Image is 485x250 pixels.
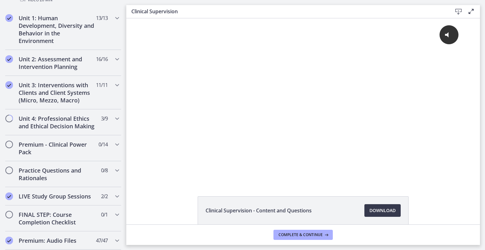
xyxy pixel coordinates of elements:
[19,115,96,130] h2: Unit 4: Professional Ethics and Ethical Decision Making
[19,55,96,70] h2: Unit 2: Assessment and Intervention Planning
[273,230,333,240] button: Complete & continue
[96,237,108,244] span: 47 / 47
[19,211,96,226] h2: FINAL STEP: Course Completion Checklist
[96,81,108,89] span: 11 / 11
[101,115,108,122] span: 3 / 9
[101,192,108,200] span: 2 / 2
[101,211,108,218] span: 0 / 1
[5,192,13,200] i: Completed
[19,237,96,244] h2: Premium: Audio Files
[131,8,442,15] h3: Clinical Supervision
[96,55,108,63] span: 16 / 16
[364,204,401,217] a: Download
[369,207,396,214] span: Download
[96,14,108,22] span: 13 / 13
[19,14,96,45] h2: Unit 1: Human Development, Diversity and Behavior in the Environment
[126,18,480,182] iframe: Video Lesson
[19,81,96,104] h2: Unit 3: Interventions with Clients and Client Systems (Micro, Mezzo, Macro)
[5,55,13,63] i: Completed
[19,167,96,182] h2: Practice Questions and Rationales
[99,141,108,148] span: 0 / 14
[19,141,96,156] h2: Premium - Clinical Power Pack
[5,81,13,89] i: Completed
[101,167,108,174] span: 0 / 8
[5,237,13,244] i: Completed
[19,192,96,200] h2: LIVE Study Group Sessions
[5,14,13,22] i: Completed
[206,207,312,214] span: Clinical Supervision - Content and Questions
[278,232,323,237] span: Complete & continue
